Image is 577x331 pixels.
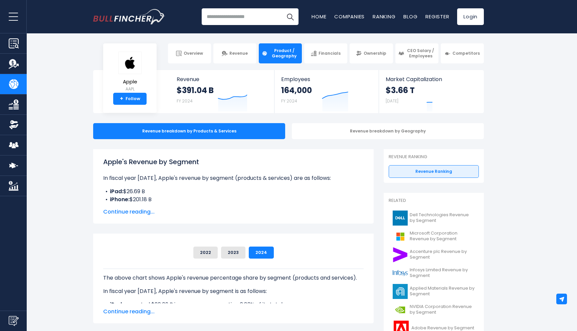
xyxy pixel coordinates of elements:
span: Continue reading... [103,208,364,216]
strong: + [120,96,123,102]
a: Product / Geography [259,43,302,63]
a: Competitors [441,43,484,63]
a: Revenue Ranking [389,165,479,178]
span: Revenue [229,51,248,56]
a: Go to homepage [93,9,165,24]
p: Revenue Ranking [389,154,479,160]
p: In fiscal year [DATE], Apple's revenue by segment (products & services) are as follows: [103,174,364,182]
small: AAPL [118,86,142,92]
img: Bullfincher logo [93,9,165,24]
a: Blog [403,13,417,20]
small: FY 2024 [177,98,193,104]
img: DELL logo [393,211,408,226]
a: Microsoft Corporation Revenue by Segment [389,227,479,246]
a: Revenue [213,43,256,63]
span: Accenture plc Revenue by Segment [410,249,475,260]
a: Overview [168,43,211,63]
img: NVDA logo [393,302,408,317]
h1: Apple's Revenue by Segment [103,157,364,167]
div: Revenue breakdown by Geography [292,123,484,139]
button: 2022 [193,247,218,259]
b: iPad: [110,188,123,195]
p: In fiscal year [DATE], Apple's revenue by segment is as follows: [103,287,364,295]
span: Product / Geography [269,48,299,58]
small: FY 2024 [281,98,297,104]
span: Microsoft Corporation Revenue by Segment [410,231,475,242]
span: Applied Materials Revenue by Segment [410,286,475,297]
li: $26.69 B [103,188,364,196]
span: Continue reading... [103,308,364,316]
span: Competitors [452,51,480,56]
img: MSFT logo [393,229,408,244]
button: 2024 [249,247,274,259]
a: CEO Salary / Employees [395,43,438,63]
a: Market Capitalization $3.66 T [DATE] [379,70,483,113]
strong: $391.04 B [177,85,214,95]
span: Infosys Limited Revenue by Segment [410,267,475,279]
span: CEO Salary / Employees [406,48,435,58]
span: Employees [281,76,372,82]
p: Related [389,198,479,204]
button: 2023 [221,247,245,259]
b: iPhone: [110,196,130,203]
a: Apple AAPL [118,51,142,93]
a: Accenture plc Revenue by Segment [389,246,479,264]
div: Revenue breakdown by Products & Services [93,123,285,139]
span: NVIDIA Corporation Revenue by Segment [410,304,475,315]
a: Revenue $391.04 B FY 2024 [170,70,274,113]
span: Adobe Revenue by Segment [411,325,474,331]
a: Login [457,8,484,25]
a: Ownership [350,43,393,63]
strong: 164,000 [281,85,312,95]
small: [DATE] [386,98,398,104]
img: ACN logo [393,247,408,262]
button: Search [282,8,299,25]
a: Register [425,13,449,20]
p: The above chart shows Apple's revenue percentage share by segment (products and services). [103,274,364,282]
span: Overview [184,51,203,56]
span: Market Capitalization [386,76,476,82]
img: INFY logo [393,266,408,281]
li: generated $26.69 B in revenue, representing 6.83% of its total revenue. [103,301,364,309]
a: Ranking [373,13,395,20]
b: iPad [110,301,122,308]
span: Ownership [364,51,386,56]
a: Dell Technologies Revenue by Segment [389,209,479,227]
a: Companies [334,13,365,20]
span: Dell Technologies Revenue by Segment [410,212,475,224]
span: Apple [118,79,142,85]
a: Employees 164,000 FY 2024 [274,70,378,113]
a: NVIDIA Corporation Revenue by Segment [389,301,479,319]
img: Ownership [9,120,19,130]
a: Infosys Limited Revenue by Segment [389,264,479,282]
strong: $3.66 T [386,85,415,95]
a: +Follow [113,93,147,105]
li: $201.18 B [103,196,364,204]
span: Financials [319,51,341,56]
a: Home [312,13,326,20]
img: AMAT logo [393,284,408,299]
span: Revenue [177,76,268,82]
a: Financials [304,43,347,63]
a: Applied Materials Revenue by Segment [389,282,479,301]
